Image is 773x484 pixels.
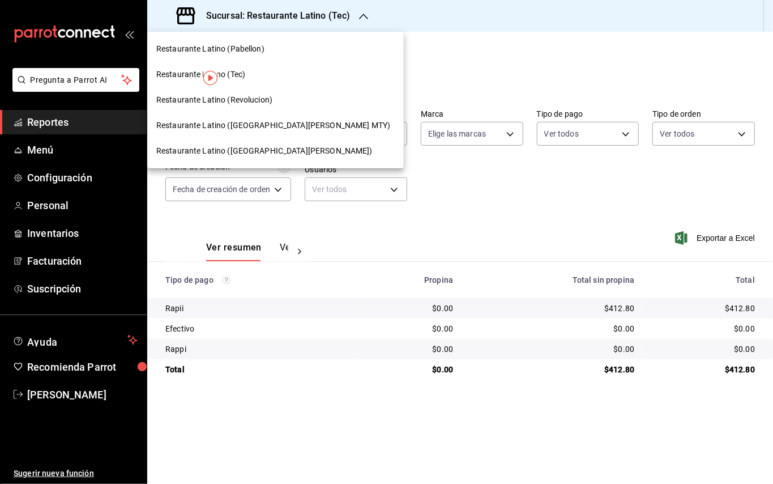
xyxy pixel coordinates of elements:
[147,113,404,138] div: Restaurante Latino ([GEOGRAPHIC_DATA][PERSON_NAME] MTY)
[156,43,264,55] span: Restaurante Latino (Pabellon)
[147,62,404,87] div: Restaurante Latino (Tec)
[147,138,404,164] div: Restaurante Latino ([GEOGRAPHIC_DATA][PERSON_NAME])
[147,87,404,113] div: Restaurante Latino (Revolucion)
[156,120,390,131] span: Restaurante Latino ([GEOGRAPHIC_DATA][PERSON_NAME] MTY)
[203,71,217,85] img: Tooltip marker
[156,94,272,106] span: Restaurante Latino (Revolucion)
[147,36,404,62] div: Restaurante Latino (Pabellon)
[156,69,245,80] span: Restaurante Latino (Tec)
[156,145,373,157] span: Restaurante Latino ([GEOGRAPHIC_DATA][PERSON_NAME])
